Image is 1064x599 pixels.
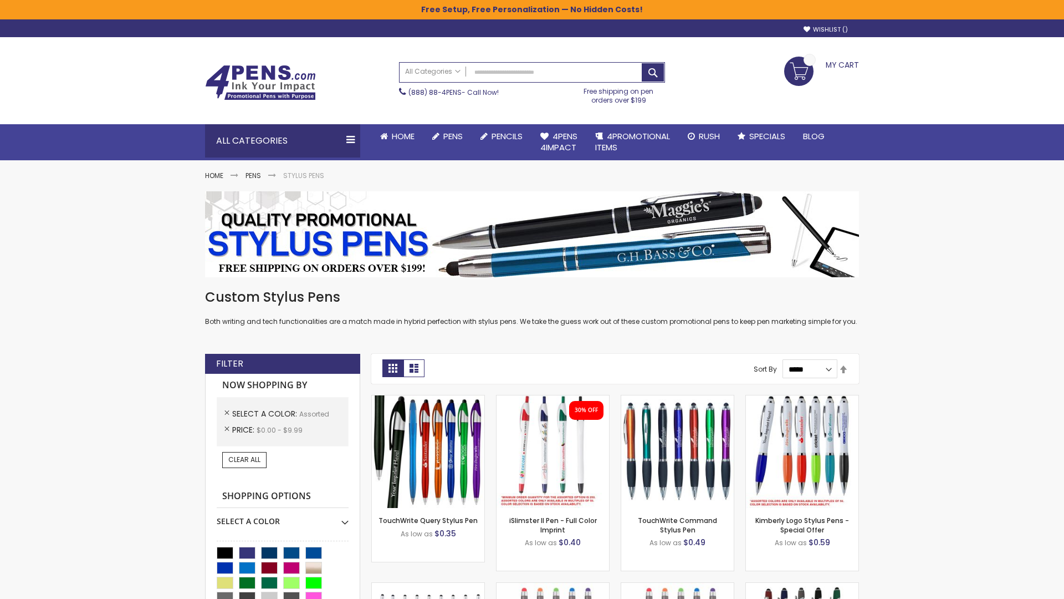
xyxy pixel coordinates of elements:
[497,582,609,592] a: Islander Softy Gel Pen with Stylus-Assorted
[575,407,598,414] div: 30% OFF
[699,130,720,142] span: Rush
[679,124,729,149] a: Rush
[586,124,679,160] a: 4PROMOTIONALITEMS
[621,582,734,592] a: Islander Softy Gel with Stylus - ColorJet Imprint-Assorted
[755,516,849,534] a: Kimberly Logo Stylus Pens - Special Offer
[775,538,807,547] span: As low as
[443,130,463,142] span: Pens
[746,395,858,508] img: Kimberly Logo Stylus Pens-Assorted
[232,408,299,419] span: Select A Color
[746,582,858,592] a: Custom Soft Touch® Metal Pens with Stylus-Assorted
[205,191,859,277] img: Stylus Pens
[371,124,423,149] a: Home
[205,171,223,180] a: Home
[217,485,349,509] strong: Shopping Options
[232,424,257,435] span: Price
[205,288,859,306] h1: Custom Stylus Pens
[525,538,557,547] span: As low as
[794,124,833,149] a: Blog
[299,409,329,419] span: Assorted
[497,395,609,508] img: iSlimster II - Full Color-Assorted
[372,395,484,508] img: TouchWrite Query Stylus Pen-Assorted
[216,358,243,370] strong: Filter
[559,537,581,548] span: $0.40
[492,130,523,142] span: Pencils
[283,171,324,180] strong: Stylus Pens
[405,67,461,76] span: All Categories
[392,130,415,142] span: Home
[217,374,349,397] strong: Now Shopping by
[372,395,484,404] a: TouchWrite Query Stylus Pen-Assorted
[205,288,859,327] div: Both writing and tech functionalities are a match made in hybrid perfection with stylus pens. We ...
[408,88,462,97] a: (888) 88-4PENS
[245,171,261,180] a: Pens
[729,124,794,149] a: Specials
[400,63,466,81] a: All Categories
[205,65,316,100] img: 4Pens Custom Pens and Promotional Products
[621,395,734,404] a: TouchWrite Command Stylus Pen-Assorted
[472,124,531,149] a: Pencils
[754,364,777,374] label: Sort By
[531,124,586,160] a: 4Pens4impact
[572,83,666,105] div: Free shipping on pen orders over $199
[803,130,825,142] span: Blog
[401,529,433,539] span: As low as
[621,395,734,508] img: TouchWrite Command Stylus Pen-Assorted
[749,130,785,142] span: Specials
[378,516,478,525] a: TouchWrite Query Stylus Pen
[683,537,705,548] span: $0.49
[509,516,597,534] a: iSlimster II Pen - Full Color Imprint
[649,538,682,547] span: As low as
[595,130,670,153] span: 4PROMOTIONAL ITEMS
[809,537,830,548] span: $0.59
[222,452,267,468] a: Clear All
[228,455,260,464] span: Clear All
[423,124,472,149] a: Pens
[382,359,403,377] strong: Grid
[804,26,848,34] a: Wishlist
[540,130,577,153] span: 4Pens 4impact
[638,516,717,534] a: TouchWrite Command Stylus Pen
[408,88,499,97] span: - Call Now!
[372,582,484,592] a: Stiletto Advertising Stylus Pens-Assorted
[746,395,858,404] a: Kimberly Logo Stylus Pens-Assorted
[434,528,456,539] span: $0.35
[205,124,360,158] div: All Categories
[257,425,303,435] span: $0.00 - $9.99
[497,395,609,404] a: iSlimster II - Full Color-Assorted
[217,508,349,527] div: Select A Color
